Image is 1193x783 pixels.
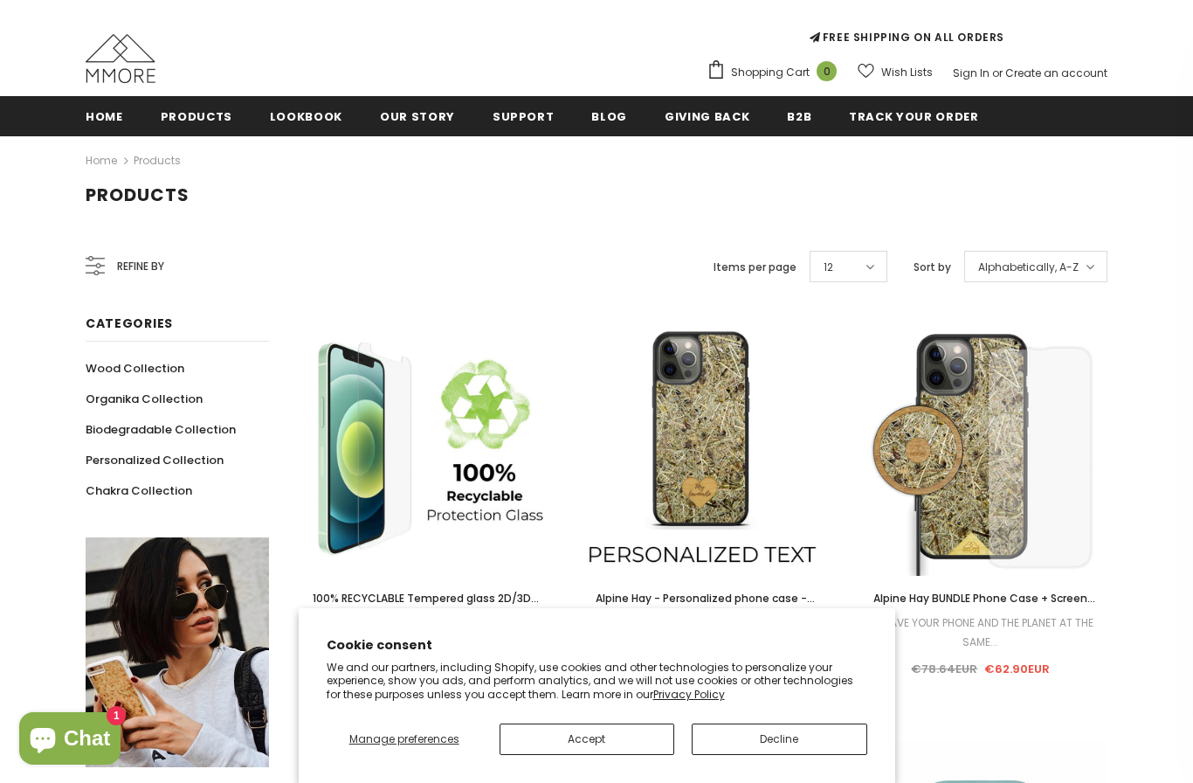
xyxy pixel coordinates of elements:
span: Organika Collection [86,391,203,407]
span: Alphabetically, A-Z [978,259,1079,276]
span: Shopping Cart [731,64,810,81]
span: Blog [591,108,627,125]
span: Products [161,108,232,125]
p: We and our partners, including Shopify, use cookies and other technologies to personalize your ex... [327,661,867,702]
span: or [992,66,1003,80]
span: Giving back [665,108,749,125]
a: Chakra Collection [86,475,192,506]
a: Shopping Cart 0 [707,59,845,86]
span: Home [86,108,123,125]
button: Accept [500,724,674,755]
button: Manage preferences [327,724,482,755]
a: Lookbook [270,96,342,135]
a: Alpine Hay - Personalized phone case - Personalized gift [575,589,828,608]
span: €78.64EUR [911,661,977,677]
span: Alpine Hay - Personalized phone case - Personalized gift [596,591,815,625]
span: Lookbook [270,108,342,125]
a: Privacy Policy [653,687,725,702]
a: Products [134,153,181,168]
button: Decline [692,724,866,755]
a: B2B [787,96,811,135]
span: 100% RECYCLABLE Tempered glass 2D/3D screen protector [313,591,539,625]
img: MMORE Cases [86,34,155,83]
a: Personalized Collection [86,445,224,475]
span: Biodegradable Collection [86,421,236,438]
span: Products [86,183,190,207]
a: Create an account [1005,66,1107,80]
span: Personalized Collection [86,452,224,468]
a: Organika Collection [86,384,203,414]
a: Giving back [665,96,749,135]
label: Sort by [914,259,951,276]
a: Alpine Hay BUNDLE Phone Case + Screen Protector + Alpine Hay Wireless Charger [854,589,1107,608]
span: Chakra Collection [86,482,192,499]
a: Wood Collection [86,353,184,384]
span: Refine by [117,257,164,276]
span: Alpine Hay BUNDLE Phone Case + Screen Protector + Alpine Hay Wireless Charger [873,591,1095,625]
span: Wish Lists [881,64,933,81]
span: Our Story [380,108,455,125]
span: Wood Collection [86,360,184,377]
label: Items per page [714,259,796,276]
span: Track your order [849,108,978,125]
span: Manage preferences [349,731,459,746]
h2: Cookie consent [327,636,867,655]
a: support [493,96,555,135]
a: Home [86,96,123,135]
span: B2B [787,108,811,125]
a: Wish Lists [858,57,933,87]
a: Track your order [849,96,978,135]
inbox-online-store-chat: Shopify online store chat [14,712,126,769]
div: Finish off the perfect protection with 100% recyclable glass protectors.... [295,613,548,652]
a: Our Story [380,96,455,135]
span: Categories [86,315,173,332]
span: support [493,108,555,125]
a: 100% RECYCLABLE Tempered glass 2D/3D screen protector [295,589,548,608]
span: €62.90EUR [984,661,1050,677]
a: Biodegradable Collection [86,414,236,445]
a: Blog [591,96,627,135]
div: 💚 SAVE YOUR PHONE AND THE PLANET AT THE SAME... [854,613,1107,652]
span: 12 [824,259,833,276]
a: Products [161,96,232,135]
span: 0 [817,61,837,81]
a: Home [86,150,117,171]
a: Sign In [953,66,990,80]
